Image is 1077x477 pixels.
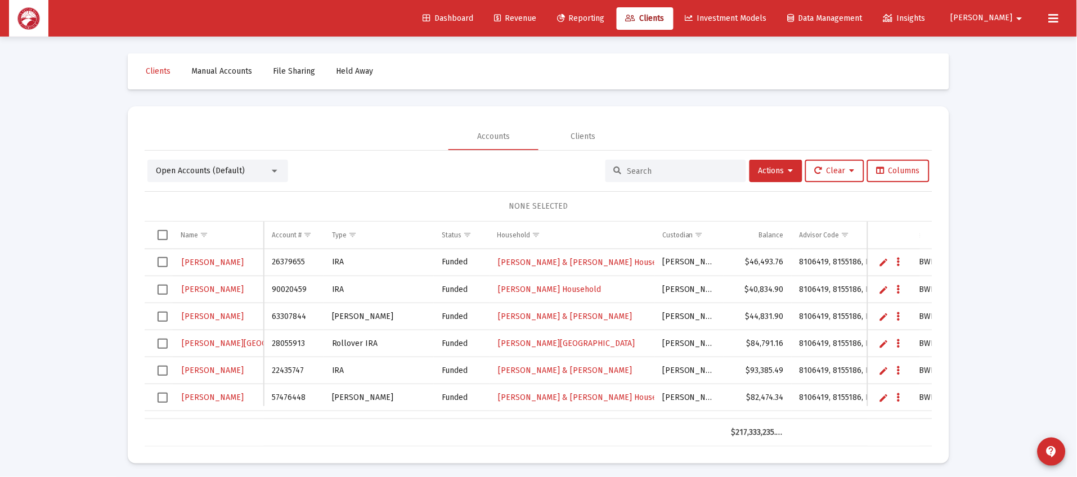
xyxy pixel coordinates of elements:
span: [PERSON_NAME][GEOGRAPHIC_DATA] [182,339,318,348]
td: Column Account # [264,222,324,249]
td: Column Balance [724,222,792,249]
div: Funded [442,338,482,349]
div: Select row [158,339,168,349]
div: Select row [158,393,168,403]
span: Investment Models [685,13,767,23]
td: 57476448 [264,384,324,411]
td: Column Type [324,222,434,249]
span: File Sharing [273,66,315,76]
a: Edit [879,285,889,295]
a: [PERSON_NAME] [181,281,245,298]
td: Column Household [490,222,654,249]
span: Show filter options for column 'Type' [349,231,357,239]
span: [PERSON_NAME] & [PERSON_NAME] Household [499,393,674,402]
span: [PERSON_NAME] [182,393,244,402]
a: Clients [617,7,674,30]
div: $217,333,235.60 [732,427,784,438]
div: Status [442,231,461,240]
td: 90020459 [264,276,324,303]
span: [PERSON_NAME] & [PERSON_NAME] [499,366,632,375]
div: Select row [158,285,168,295]
td: Individual NON MANAGED [324,411,434,438]
div: Name [181,231,198,240]
td: IRA [324,276,434,303]
td: 28055913 [264,330,324,357]
a: Manual Accounts [182,60,261,83]
td: [PERSON_NAME] [654,357,723,384]
td: 63307844 [264,303,324,330]
div: Advisor Code [800,231,840,240]
td: IRA [324,249,434,276]
td: [PERSON_NAME] [324,303,434,330]
a: [PERSON_NAME][GEOGRAPHIC_DATA] [497,335,636,352]
span: Clients [146,66,170,76]
td: [PERSON_NAME] [654,303,723,330]
td: $46,493.76 [724,249,792,276]
div: Select row [158,257,168,267]
span: [PERSON_NAME] & [PERSON_NAME] Household [499,258,674,267]
td: 56418578 [264,411,324,438]
a: [PERSON_NAME] [181,389,245,406]
a: File Sharing [264,60,324,83]
span: [PERSON_NAME] Household [499,285,602,294]
span: Actions [759,166,793,175]
div: Funded [442,256,482,268]
td: [PERSON_NAME] [654,249,723,276]
span: Clients [626,13,665,23]
td: $44,831.90 [724,303,792,330]
a: Revenue [485,7,545,30]
span: Reporting [557,13,605,23]
button: [PERSON_NAME] [937,7,1040,29]
mat-icon: contact_support [1045,445,1058,458]
td: Column Custodian [654,222,723,249]
a: Edit [879,339,889,349]
a: Investment Models [676,7,776,30]
div: Balance [759,231,784,240]
a: Edit [879,312,889,322]
a: [PERSON_NAME] [181,308,245,325]
td: $93,385.49 [724,357,792,384]
img: Dashboard [17,7,40,30]
td: [PERSON_NAME] [654,384,723,411]
a: [PERSON_NAME] Household [497,281,603,298]
span: Manual Accounts [191,66,252,76]
button: Clear [805,160,864,182]
span: Show filter options for column 'Household' [532,231,541,239]
a: [PERSON_NAME] & [PERSON_NAME] [497,308,634,325]
td: Column Name [173,222,264,249]
div: Funded [442,365,482,376]
td: $256,859.46 [724,411,792,438]
a: [PERSON_NAME] & [PERSON_NAME] Household [497,389,675,406]
div: NONE SELECTED [154,201,923,212]
a: Insights [874,7,935,30]
a: Reporting [548,7,614,30]
div: Account # [272,231,302,240]
span: Show filter options for column 'Account #' [303,231,312,239]
td: 8106419, 8155186, BF31, BGFE [792,330,907,357]
td: $82,474.34 [724,384,792,411]
span: Show filter options for column 'Status' [463,231,472,239]
a: [PERSON_NAME] & [PERSON_NAME] [497,362,634,379]
a: Edit [879,366,889,376]
td: Rollover IRA [324,330,434,357]
td: 8106419, 8155186, BF31, BGFE [792,357,907,384]
a: Held Away [327,60,382,83]
span: Columns [877,166,920,175]
a: Clients [137,60,179,83]
a: Data Management [779,7,872,30]
td: [PERSON_NAME] [654,276,723,303]
a: Dashboard [414,7,482,30]
button: Columns [867,160,930,182]
span: [PERSON_NAME] [182,366,244,375]
span: Insights [883,13,926,23]
a: [PERSON_NAME] & [PERSON_NAME] Household [497,254,675,271]
div: Type [332,231,347,240]
td: No Management Fee [907,411,995,438]
div: Household [497,231,531,240]
span: [PERSON_NAME] [182,285,244,294]
td: [PERSON_NAME] [654,330,723,357]
span: [PERSON_NAME] [182,258,244,267]
div: Select row [158,312,168,322]
td: 8106419, 8155186, BF31, BGFE [792,249,907,276]
span: [PERSON_NAME] & [PERSON_NAME] [499,312,632,321]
